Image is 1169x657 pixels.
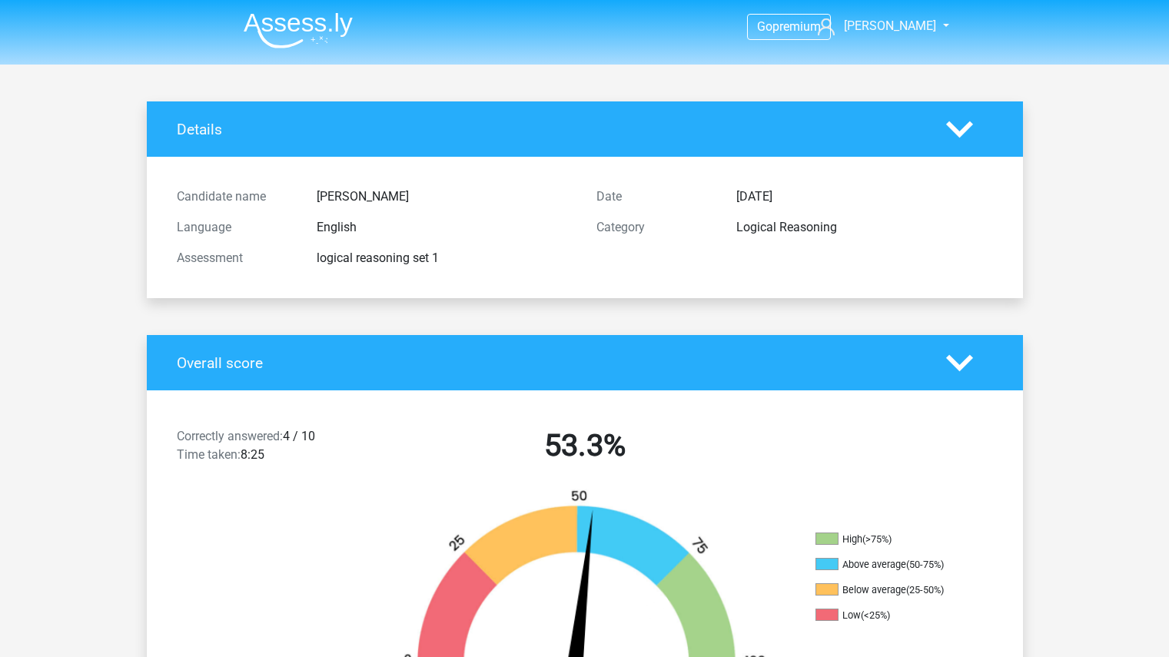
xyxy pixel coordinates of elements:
[305,187,585,206] div: [PERSON_NAME]
[725,187,1005,206] div: [DATE]
[165,187,305,206] div: Candidate name
[725,218,1005,237] div: Logical Reasoning
[387,427,783,464] h2: 53.3%
[585,187,725,206] div: Date
[244,12,353,48] img: Assessly
[177,354,923,372] h4: Overall score
[815,609,969,622] li: Low
[177,121,923,138] h4: Details
[585,218,725,237] div: Category
[305,249,585,267] div: logical reasoning set 1
[844,18,936,33] span: [PERSON_NAME]
[748,16,830,37] a: Gopremium
[305,218,585,237] div: English
[906,559,944,570] div: (50-75%)
[177,429,283,443] span: Correctly answered:
[812,17,938,35] a: [PERSON_NAME]
[165,249,305,267] div: Assessment
[177,447,241,462] span: Time taken:
[815,558,969,572] li: Above average
[815,583,969,597] li: Below average
[165,427,375,470] div: 4 / 10 8:25
[815,533,969,546] li: High
[772,19,821,34] span: premium
[165,218,305,237] div: Language
[862,533,892,545] div: (>75%)
[906,584,944,596] div: (25-50%)
[757,19,772,34] span: Go
[861,609,890,621] div: (<25%)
